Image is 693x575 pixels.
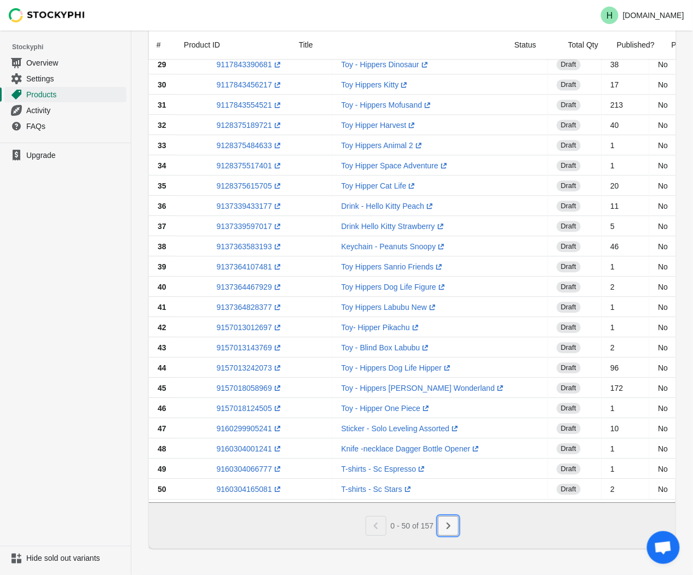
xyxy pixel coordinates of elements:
[26,121,124,132] span: FAQs
[341,202,435,210] a: Drink - Hello Kitty Peach(opens a new window)
[557,463,581,474] span: draft
[557,59,581,70] span: draft
[158,101,166,109] span: 31
[557,302,581,313] span: draft
[158,343,166,352] span: 43
[158,384,166,392] span: 45
[602,459,649,479] td: 1
[597,4,689,26] button: Avatar with initials H[DOMAIN_NAME]
[341,60,430,69] a: Toy - Hippers Dinosaur(opens a new window)
[608,31,663,59] div: Published?
[341,343,431,352] a: Toy - Blind Box Labubu(opens a new window)
[158,283,166,291] span: 40
[4,86,126,102] a: Products
[391,521,434,530] span: 0 - 50 of 157
[602,297,649,317] td: 1
[341,303,437,312] a: Toy Hippers Labubu New(opens a new window)
[623,11,684,20] p: [DOMAIN_NAME]
[26,105,124,116] span: Activity
[217,384,283,392] a: 9157018058969(opens a new window)
[557,281,581,292] span: draft
[217,343,283,352] a: 9157013143769(opens a new window)
[217,222,283,231] a: 9137339597017(opens a new window)
[217,101,283,109] a: 9117843554521(opens a new window)
[158,262,166,271] span: 39
[506,31,559,59] div: Status
[175,31,290,59] div: Product ID
[217,444,283,453] a: 9160304001241(opens a new window)
[157,39,162,50] div: #
[26,89,124,100] span: Products
[158,363,166,372] span: 44
[341,101,433,109] a: Toy - Hippers Mofusand(opens a new window)
[26,73,124,84] span: Settings
[4,71,126,86] a: Settings
[557,383,581,394] span: draft
[4,118,126,134] a: FAQs
[158,242,166,251] span: 38
[602,317,649,337] td: 1
[158,141,166,150] span: 33
[158,222,166,231] span: 37
[217,202,283,210] a: 9137339433177(opens a new window)
[341,181,417,190] a: Toy Hipper Cat Life(opens a new window)
[557,403,581,414] span: draft
[602,337,649,357] td: 2
[602,216,649,236] td: 5
[341,222,446,231] a: Drink Hello Kitty Strawberry(opens a new window)
[290,31,506,59] div: Title
[217,485,283,494] a: 9160304165081(opens a new window)
[12,42,131,52] span: Stockyphi
[559,31,608,59] div: Total Qty
[602,378,649,398] td: 172
[26,57,124,68] span: Overview
[9,8,85,22] img: Stockyphi
[341,283,447,291] a: Toy Hippers Dog Life Figure(opens a new window)
[341,465,427,473] a: T-shirts - Sc Espresso(opens a new window)
[341,242,447,251] a: Keychain - Peanuts Snoopy(opens a new window)
[158,181,166,190] span: 35
[341,80,409,89] a: Toy Hippers Kitty(opens a new window)
[341,384,506,392] a: Toy - Hippers [PERSON_NAME] Wonderland(opens a new window)
[158,424,166,433] span: 47
[217,303,283,312] a: 9137364828377(opens a new window)
[217,242,283,251] a: 9137363583193(opens a new window)
[601,7,619,24] span: Avatar with initials H
[158,444,166,453] span: 48
[557,120,581,131] span: draft
[4,148,126,163] a: Upgrade
[438,516,459,536] button: Next
[217,161,283,170] a: 9128375517401(opens a new window)
[26,150,124,161] span: Upgrade
[158,202,166,210] span: 36
[4,55,126,71] a: Overview
[602,479,649,499] td: 2
[341,424,460,433] a: Sticker - Solo Leveling Assorted(opens a new window)
[602,175,649,196] td: 20
[607,11,613,20] text: H
[557,241,581,252] span: draft
[217,121,283,130] a: 9128375189721(opens a new window)
[341,141,424,150] a: Toy Hippers Animal 2(opens a new window)
[217,404,283,413] a: 9157018124505(opens a new window)
[557,443,581,454] span: draft
[4,551,126,566] a: Hide sold out variants
[158,485,166,494] span: 50
[341,121,417,130] a: Toy Hipper Harvest(opens a new window)
[341,485,413,494] a: T-shirts - Sc Stars(opens a new window)
[217,323,283,332] a: 9157013012697(opens a new window)
[602,236,649,256] td: 46
[341,444,481,453] a: Knife -necklace Dagger Bottle Opener(opens a new window)
[557,99,581,110] span: draft
[217,283,283,291] a: 9137364467929(opens a new window)
[602,398,649,418] td: 1
[602,155,649,175] td: 1
[4,102,126,118] a: Activity
[158,121,166,130] span: 32
[557,201,581,212] span: draft
[602,135,649,155] td: 1
[26,553,124,564] span: Hide sold out variants
[602,438,649,459] td: 1
[602,54,649,74] td: 38
[557,342,581,353] span: draft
